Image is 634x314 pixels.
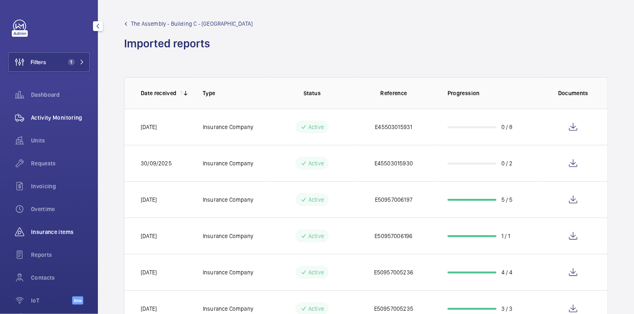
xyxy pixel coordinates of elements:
p: Active [308,305,324,313]
p: E45503015930 [375,159,413,167]
p: E50957006196 [375,232,412,240]
span: Overtime [31,205,90,213]
p: [DATE] [141,268,157,276]
span: Units [31,136,90,145]
button: Filters1 [8,52,90,72]
p: Active [308,232,324,240]
p: 3 / 3 [501,305,513,313]
p: Insurance Company [203,196,253,204]
p: [DATE] [141,196,157,204]
p: 0 / 8 [501,123,513,131]
span: Beta [72,296,83,305]
span: Invoicing [31,182,90,190]
p: E45503015931 [375,123,412,131]
span: Filters [31,58,46,66]
p: Active [308,123,324,131]
p: Active [308,196,324,204]
p: E50957006197 [375,196,412,204]
span: Contacts [31,274,90,282]
p: [DATE] [141,305,157,313]
p: Active [308,268,324,276]
p: Type [203,89,271,97]
span: The Assembly - Building C - [GEOGRAPHIC_DATA] [131,20,253,28]
p: 1 / 1 [501,232,510,240]
p: Insurance Company [203,268,253,276]
p: 5 / 5 [501,196,513,204]
p: 4 / 4 [501,268,513,276]
p: E50957005235 [374,305,413,313]
p: Insurance Company [203,159,253,167]
p: E50957005236 [374,268,413,276]
p: Insurance Company [203,232,253,240]
span: Reports [31,251,90,259]
span: Dashboard [31,91,90,99]
p: Progression [448,89,542,97]
h1: Imported reports [124,36,253,51]
span: Requests [31,159,90,167]
p: Insurance Company [203,123,253,131]
p: Insurance Company [203,305,253,313]
p: Documents [555,89,591,97]
span: Insurance items [31,228,90,236]
span: IoT [31,296,72,305]
span: Activity Monitoring [31,114,90,122]
p: Active [308,159,324,167]
p: Date received [141,89,177,97]
span: 1 [68,59,75,65]
p: Reference [359,89,429,97]
p: 0 / 2 [501,159,513,167]
p: 30/09/2025 [141,159,172,167]
p: [DATE] [141,232,157,240]
p: [DATE] [141,123,157,131]
p: Status [277,89,347,97]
